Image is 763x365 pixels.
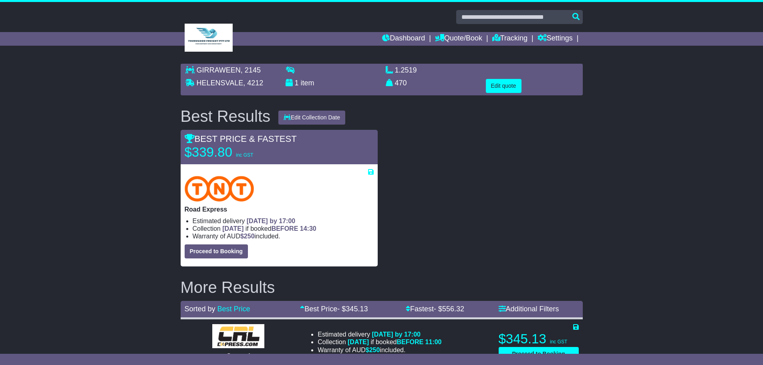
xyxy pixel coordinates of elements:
[217,305,250,313] a: Best Price
[372,331,421,338] span: [DATE] by 17:00
[300,225,316,232] span: 14:30
[337,305,368,313] span: - $
[434,305,464,313] span: - $
[272,225,298,232] span: BEFORE
[197,66,241,74] span: GIRRAWEEN
[247,218,296,224] span: [DATE] by 17:00
[241,66,261,74] span: , 2145
[492,32,527,46] a: Tracking
[222,225,244,232] span: [DATE]
[185,305,215,313] span: Sorted by
[185,144,285,160] p: $339.80
[301,79,314,87] span: item
[193,225,374,232] li: Collection
[435,32,482,46] a: Quote/Book
[406,305,464,313] a: Fastest- $556.32
[318,331,441,338] li: Estimated delivery
[222,225,316,232] span: if booked
[181,278,583,296] h2: More Results
[425,339,442,345] span: 11:00
[295,79,299,87] span: 1
[318,338,441,346] li: Collection
[397,339,423,345] span: BEFORE
[177,107,275,125] div: Best Results
[244,233,255,240] span: 250
[499,305,559,313] a: Additional Filters
[499,331,579,347] p: $345.13
[278,111,345,125] button: Edit Collection Date
[346,305,368,313] span: 345.13
[185,206,374,213] p: Road Express
[197,79,244,87] span: HELENSVALE
[240,233,255,240] span: $
[185,244,248,258] button: Proceed to Booking
[212,324,265,348] img: CRL: General
[369,347,380,353] span: 250
[382,32,425,46] a: Dashboard
[185,134,297,144] span: BEST PRICE & FASTEST
[185,176,254,202] img: TNT Domestic: Road Express
[193,232,374,240] li: Warranty of AUD included.
[499,347,579,361] button: Proceed to Booking
[236,152,253,158] span: inc GST
[243,79,263,87] span: , 4212
[348,339,369,345] span: [DATE]
[486,79,521,93] button: Edit quote
[193,217,374,225] li: Estimated delivery
[300,305,368,313] a: Best Price- $345.13
[318,346,441,354] li: Warranty of AUD included.
[366,347,380,353] span: $
[348,339,441,345] span: if booked
[395,79,407,87] span: 470
[550,339,567,345] span: inc GST
[442,305,464,313] span: 556.32
[395,66,417,74] span: 1.2519
[538,32,573,46] a: Settings
[226,353,250,359] span: General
